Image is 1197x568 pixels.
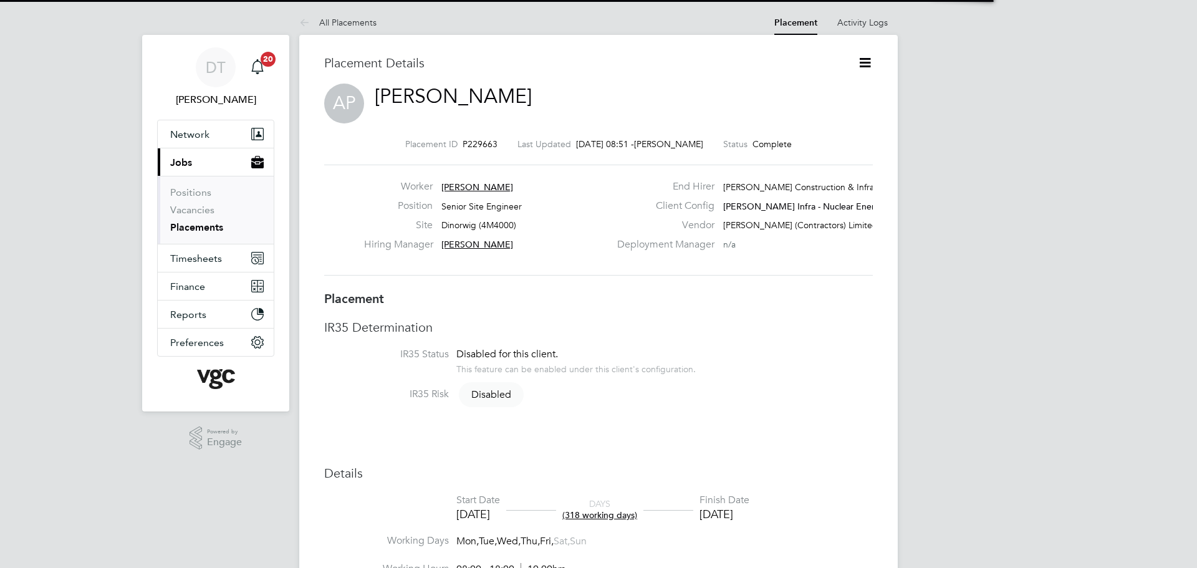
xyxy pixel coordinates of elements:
[324,465,873,481] h3: Details
[521,535,540,547] span: Thu,
[610,219,714,232] label: Vendor
[207,426,242,437] span: Powered by
[157,47,274,107] a: DT[PERSON_NAME]
[723,239,736,250] span: n/a
[207,437,242,448] span: Engage
[463,138,498,150] span: P229663
[610,238,714,251] label: Deployment Manager
[158,148,274,176] button: Jobs
[324,84,364,123] span: AP
[441,219,516,231] span: Dinorwig (4M4000)
[497,535,521,547] span: Wed,
[158,244,274,272] button: Timesheets
[170,337,224,349] span: Preferences
[441,201,522,212] span: Senior Site Engineer
[562,509,637,521] span: (318 working days)
[170,186,211,198] a: Positions
[206,59,226,75] span: DT
[170,309,206,320] span: Reports
[752,138,792,150] span: Complete
[456,507,500,521] div: [DATE]
[158,120,274,148] button: Network
[170,128,209,140] span: Network
[299,17,377,28] a: All Placements
[170,156,192,168] span: Jobs
[610,200,714,213] label: Client Config
[170,204,214,216] a: Vacancies
[699,507,749,521] div: [DATE]
[459,382,524,407] span: Disabled
[364,200,433,213] label: Position
[261,52,276,67] span: 20
[441,181,513,193] span: [PERSON_NAME]
[456,360,696,375] div: This feature can be enabled under this client's configuration.
[723,138,748,150] label: Status
[405,138,458,150] label: Placement ID
[479,535,497,547] span: Tue,
[142,35,289,412] nav: Main navigation
[157,92,274,107] span: Daniel Templeton
[197,369,235,389] img: vgcgroup-logo-retina.png
[245,47,270,87] a: 20
[610,180,714,193] label: End Hirer
[364,180,433,193] label: Worker
[158,329,274,356] button: Preferences
[170,221,223,233] a: Placements
[324,388,449,401] label: IR35 Risk
[837,17,888,28] a: Activity Logs
[170,281,205,292] span: Finance
[158,272,274,300] button: Finance
[170,253,222,264] span: Timesheets
[364,238,433,251] label: Hiring Manager
[158,301,274,328] button: Reports
[324,534,449,547] label: Working Days
[324,55,839,71] h3: Placement Details
[723,201,889,212] span: [PERSON_NAME] Infra - Nuclear Energ…
[576,138,634,150] span: [DATE] 08:51 -
[556,498,643,521] div: DAYS
[441,239,513,250] span: [PERSON_NAME]
[324,348,449,361] label: IR35 Status
[634,138,703,150] span: [PERSON_NAME]
[723,219,878,231] span: [PERSON_NAME] (Contractors) Limited
[774,17,817,28] a: Placement
[456,348,558,360] span: Disabled for this client.
[570,535,587,547] span: Sun
[723,181,890,193] span: [PERSON_NAME] Construction & Infrast…
[540,535,554,547] span: Fri,
[456,494,500,507] div: Start Date
[364,219,433,232] label: Site
[554,535,570,547] span: Sat,
[324,291,384,306] b: Placement
[190,426,243,450] a: Powered byEngage
[157,369,274,389] a: Go to home page
[456,535,479,547] span: Mon,
[699,494,749,507] div: Finish Date
[375,84,532,108] a: [PERSON_NAME]
[324,319,873,335] h3: IR35 Determination
[517,138,571,150] label: Last Updated
[158,176,274,244] div: Jobs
